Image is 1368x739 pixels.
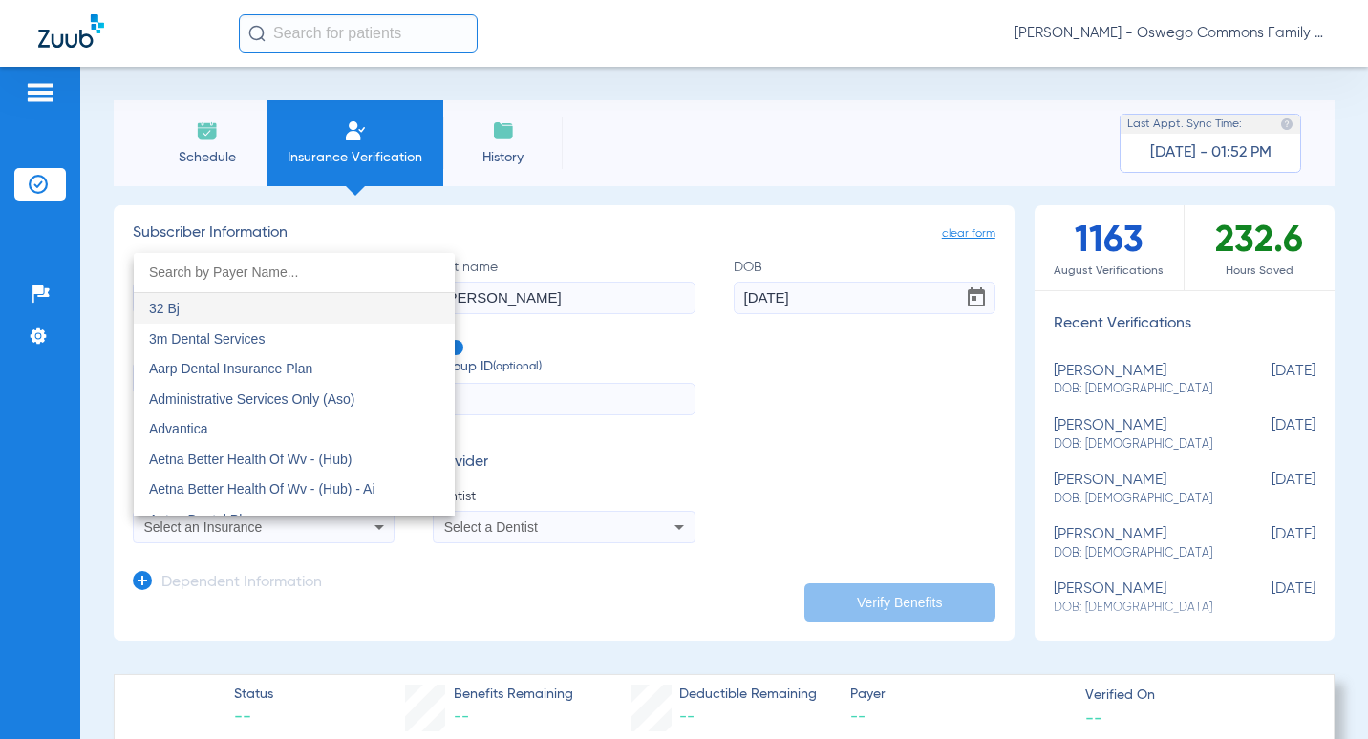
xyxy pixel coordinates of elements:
span: Aetna Dental Plans [149,512,264,527]
span: 3m Dental Services [149,331,265,347]
span: Advantica [149,421,207,436]
span: Aetna Better Health Of Wv - (Hub) - Ai [149,481,375,496]
span: 32 Bj [149,301,180,316]
span: Administrative Services Only (Aso) [149,391,355,407]
input: dropdown search [134,253,455,292]
span: Aarp Dental Insurance Plan [149,361,312,376]
span: Aetna Better Health Of Wv - (Hub) [149,452,352,467]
